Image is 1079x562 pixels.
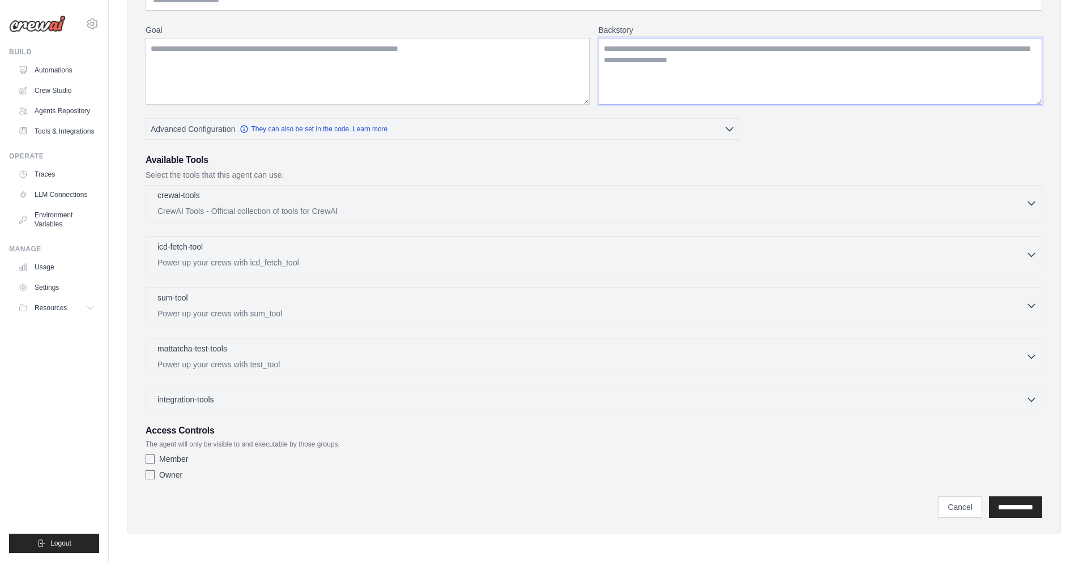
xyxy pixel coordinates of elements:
[146,24,590,36] label: Goal
[50,539,71,548] span: Logout
[35,303,67,312] span: Resources
[151,241,1037,268] button: icd-fetch-tool Power up your crews with icd_fetch_tool
[151,123,235,135] span: Advanced Configuration
[157,257,1026,268] p: Power up your crews with icd_fetch_tool
[9,534,99,553] button: Logout
[146,153,1042,167] h3: Available Tools
[14,81,99,100] a: Crew Studio
[157,308,1026,319] p: Power up your crews with sum_tool
[9,15,66,32] img: Logo
[159,453,188,465] label: Member
[14,122,99,140] a: Tools & Integrations
[14,61,99,79] a: Automations
[14,258,99,276] a: Usage
[146,440,1042,449] p: The agent will only be visible to and executable by those groups.
[9,48,99,57] div: Build
[157,292,188,303] p: sum-tool
[14,186,99,204] a: LLM Connections
[146,119,740,139] button: Advanced Configuration They can also be set in the code. Learn more
[14,206,99,233] a: Environment Variables
[599,24,1043,36] label: Backstory
[159,469,182,481] label: Owner
[151,394,1037,405] button: integration-tools
[9,152,99,161] div: Operate
[151,343,1037,370] button: mattatcha-test-tools Power up your crews with test_tool
[157,394,214,405] span: integration-tools
[14,299,99,317] button: Resources
[157,343,227,354] p: mattatcha-test-tools
[146,424,1042,437] h3: Access Controls
[157,241,203,252] p: icd-fetch-tool
[14,102,99,120] a: Agents Repository
[240,125,387,134] a: They can also be set in the code. Learn more
[146,169,1042,181] p: Select the tools that this agent can use.
[9,244,99,254] div: Manage
[151,292,1037,319] button: sum-tool Power up your crews with sum_tool
[151,190,1037,217] button: crewai-tools CrewAI Tools - Official collection of tools for CrewAI
[938,496,982,518] a: Cancel
[157,205,1026,217] p: CrewAI Tools - Official collection of tools for CrewAI
[157,359,1026,370] p: Power up your crews with test_tool
[157,190,200,201] p: crewai-tools
[14,278,99,297] a: Settings
[14,165,99,183] a: Traces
